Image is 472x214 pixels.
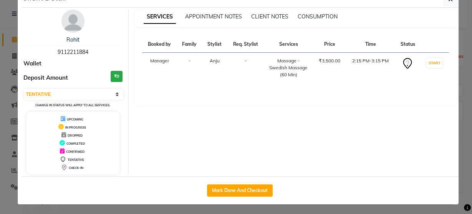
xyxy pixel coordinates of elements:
th: Booked by [142,36,177,53]
span: CLIENT NOTES [251,13,288,20]
span: APPOINTMENT NOTES [185,13,242,20]
span: UPCOMING [67,117,83,121]
th: Family [177,36,202,53]
span: CONSUMPTION [298,13,338,20]
span: CHECK-IN [69,166,83,170]
span: DROPPED [68,134,83,137]
span: SERVICES [144,10,176,24]
th: Req. Stylist [227,36,264,53]
span: CONFIRMED [66,150,84,154]
td: 2:15 PM-3:15 PM [346,53,395,83]
th: Stylist [202,36,227,53]
small: Change in status will apply to all services. [35,103,110,107]
td: - [177,53,202,83]
span: IN PROGRESS [65,125,86,129]
button: Mark Done And Checkout [207,184,273,197]
span: 9112211884 [58,48,88,55]
div: Massage - Swedish Massage (60 Min) [268,57,308,78]
td: Manager [142,53,177,83]
img: avatar [61,10,84,33]
button: START [427,58,442,68]
h3: ₹0 [111,71,123,82]
span: TENTATIVE [68,158,84,162]
a: Rohit [66,36,79,43]
th: Price [313,36,346,53]
div: ₹3,500.00 [318,57,341,64]
span: Deposit Amount [23,74,68,82]
th: Status [395,36,420,53]
span: COMPLETED [66,142,85,145]
span: Anju [210,58,220,64]
td: - [227,53,264,83]
span: Wallet [23,59,41,68]
th: Time [346,36,395,53]
th: Services [264,36,313,53]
